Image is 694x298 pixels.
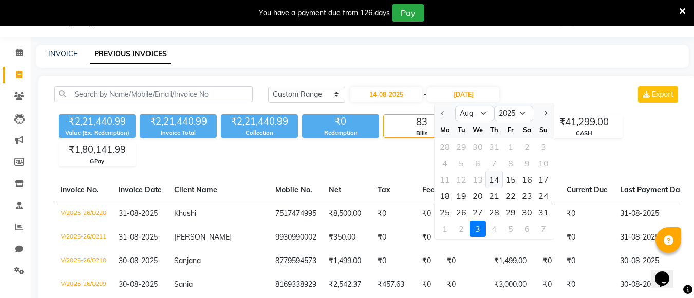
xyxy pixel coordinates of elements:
div: Tuesday, August 19, 2025 [453,188,470,204]
td: ₹0 [560,202,614,226]
div: Friday, September 5, 2025 [502,221,519,237]
div: Friday, August 22, 2025 [502,188,519,204]
div: Sa [519,122,535,138]
div: Value (Ex. Redemption) [59,129,136,137]
span: Export [652,90,673,99]
input: Search by Name/Mobile/Email/Invoice No [54,86,253,102]
div: 23 [519,188,535,204]
div: Saturday, August 23, 2025 [519,188,535,204]
td: ₹0 [560,249,614,273]
td: ₹0 [560,226,614,249]
div: 22 [502,188,519,204]
td: ₹0 [537,273,560,296]
div: Monday, August 18, 2025 [437,188,453,204]
div: ₹1,80,141.99 [59,143,135,157]
div: 20 [470,188,486,204]
div: 16 [519,171,535,188]
div: Sunday, August 24, 2025 [535,188,552,204]
div: 31 [535,204,552,221]
span: 31-08-2025 [119,232,158,242]
td: ₹457.63 [371,273,416,296]
a: PREVIOUS INVOICES [90,45,171,64]
div: ₹2,21,440.99 [140,114,217,129]
span: Client Name [174,185,217,194]
td: ₹3,000.00 [488,273,537,296]
td: 31-08-2025 [614,226,693,249]
td: ₹0 [371,202,416,226]
span: 30-08-2025 [119,256,158,265]
div: 28 [486,204,502,221]
div: Fr [502,122,519,138]
span: Current Due [567,185,608,194]
td: 30-08-2025 [614,273,693,296]
div: Su [535,122,552,138]
div: Wednesday, August 27, 2025 [470,204,486,221]
div: ₹41,299.00 [546,115,622,129]
div: Invoice Total [140,129,217,137]
td: ₹0 [416,273,441,296]
div: Saturday, September 6, 2025 [519,221,535,237]
td: 9930990002 [269,226,323,249]
span: Fee [422,185,435,194]
div: ₹2,21,440.99 [59,114,136,129]
span: Mobile No. [275,185,312,194]
span: Net [329,185,341,194]
div: Tuesday, September 2, 2025 [453,221,470,237]
div: Saturday, August 16, 2025 [519,171,535,188]
div: 19 [453,188,470,204]
td: ₹350.00 [323,226,371,249]
div: Wednesday, August 20, 2025 [470,188,486,204]
span: Invoice Date [119,185,162,194]
td: ₹0 [416,249,441,273]
div: 83 [384,115,460,129]
span: Khushi [174,209,196,218]
div: 1 [437,221,453,237]
td: V/2025-26/0209 [54,273,112,296]
div: Mo [437,122,453,138]
span: [PERSON_NAME] [174,232,232,242]
td: ₹1,499.00 [488,249,537,273]
div: 18 [437,188,453,204]
td: ₹2,542.37 [323,273,371,296]
div: 14 [486,171,502,188]
td: ₹8,500.00 [323,202,371,226]
div: 25 [437,204,453,221]
span: - [423,89,426,100]
div: 7 [535,221,552,237]
span: Sania [174,280,193,289]
td: V/2025-26/0211 [54,226,112,249]
div: Saturday, August 30, 2025 [519,204,535,221]
div: Thursday, August 21, 2025 [486,188,502,204]
div: 5 [502,221,519,237]
iframe: chat widget [651,257,684,288]
div: Monday, August 25, 2025 [437,204,453,221]
td: V/2025-26/0220 [54,202,112,226]
a: INVOICE [48,49,78,58]
div: Bills [384,129,460,138]
td: 30-08-2025 [614,249,693,273]
td: ₹0 [371,249,416,273]
div: Wednesday, September 3, 2025 [470,221,486,237]
div: Sunday, September 7, 2025 [535,221,552,237]
div: ₹2,21,440.99 [221,114,298,129]
div: 3 [470,221,486,237]
div: 21 [486,188,502,204]
div: Redemption [302,129,379,137]
div: 4 [486,221,502,237]
td: ₹0 [441,273,488,296]
div: Collection [221,129,298,137]
div: Tu [453,122,470,138]
td: 31-08-2025 [614,202,693,226]
span: Last Payment Date [620,185,687,194]
span: 31-08-2025 [119,209,158,218]
div: 27 [470,204,486,221]
button: Pay [392,4,424,22]
div: Friday, August 29, 2025 [502,204,519,221]
div: You have a payment due from 126 days [259,8,390,18]
td: V/2025-26/0210 [54,249,112,273]
div: Thursday, August 28, 2025 [486,204,502,221]
div: We [470,122,486,138]
div: CASH [546,129,622,138]
div: 30 [519,204,535,221]
input: Start Date [350,87,422,102]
